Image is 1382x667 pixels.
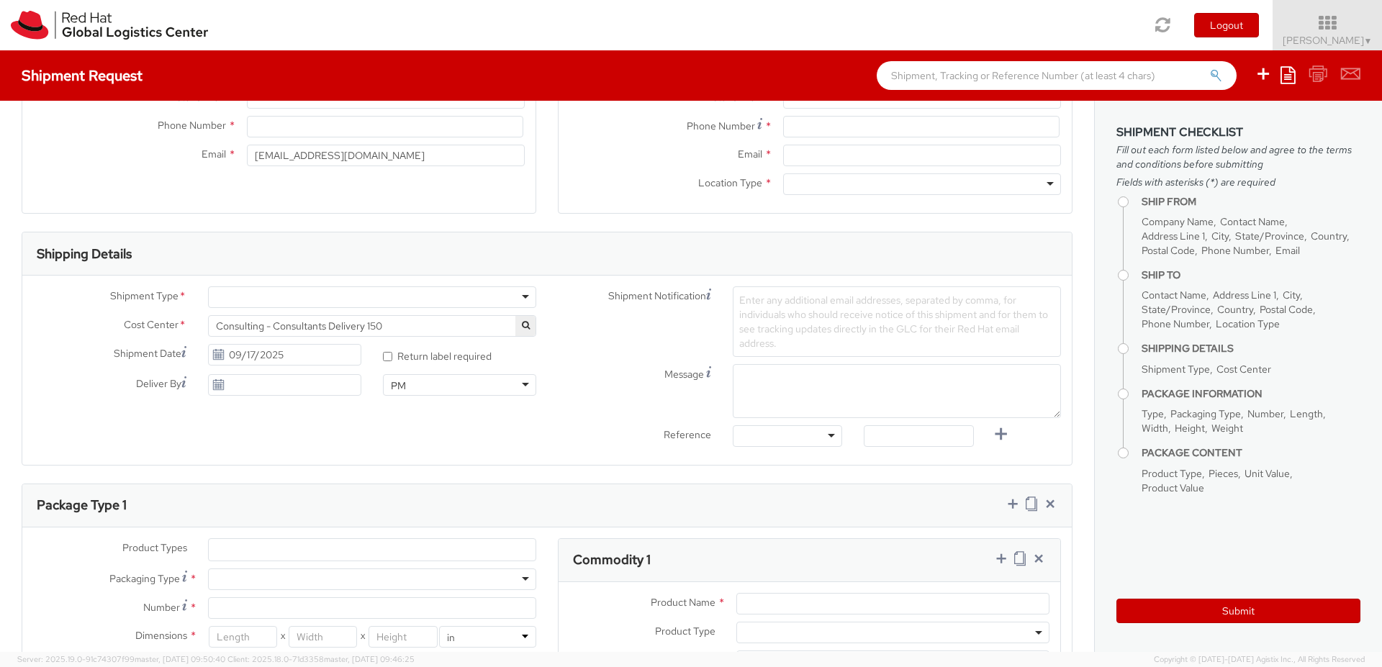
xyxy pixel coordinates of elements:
[1142,230,1205,242] span: Address Line 1
[1364,35,1373,47] span: ▼
[664,428,711,441] span: Reference
[1209,467,1238,480] span: Pieces
[1217,303,1253,316] span: Country
[369,626,437,648] input: Height
[216,319,528,332] span: Consulting - Consultants Delivery 150
[324,654,415,664] span: master, [DATE] 09:46:25
[651,596,715,609] span: Product Name
[1142,303,1211,316] span: State/Province
[1175,422,1205,435] span: Height
[208,315,536,337] span: Consulting - Consultants Delivery 150
[143,601,180,614] span: Number
[1142,448,1360,458] h4: Package Content
[1213,289,1276,301] span: Address Line 1
[1116,175,1360,189] span: Fields with asterisks (*) are required
[1142,467,1202,480] span: Product Type
[1260,303,1313,316] span: Postal Code
[1142,196,1360,207] h4: Ship From
[357,626,369,648] span: X
[1216,363,1271,376] span: Cost Center
[37,247,132,261] h3: Shipping Details
[202,148,226,160] span: Email
[17,654,225,664] span: Server: 2025.19.0-91c74307f99
[1142,215,1214,228] span: Company Name
[1142,481,1204,494] span: Product Value
[391,378,406,393] div: PM
[383,347,494,363] label: Return label required
[37,498,127,512] h3: Package Type 1
[109,572,180,585] span: Packaging Type
[1154,654,1365,666] span: Copyright © [DATE]-[DATE] Agistix Inc., All Rights Reserved
[1142,422,1168,435] span: Width
[1170,407,1241,420] span: Packaging Type
[289,626,357,648] input: Width
[1142,244,1195,257] span: Postal Code
[738,148,762,160] span: Email
[573,553,651,567] h3: Commodity 1
[1116,126,1360,139] h3: Shipment Checklist
[1142,407,1164,420] span: Type
[1116,142,1360,171] span: Fill out each form listed below and agree to the terms and conditions before submitting
[383,352,392,361] input: Return label required
[1142,343,1360,354] h4: Shipping Details
[1247,407,1283,420] span: Number
[1275,244,1300,257] span: Email
[124,317,179,334] span: Cost Center
[135,629,187,642] span: Dimensions
[1216,317,1280,330] span: Location Type
[608,289,706,304] span: Shipment Notification
[1245,467,1290,480] span: Unit Value
[1211,422,1243,435] span: Weight
[1211,230,1229,242] span: City
[22,68,143,83] h4: Shipment Request
[1220,215,1285,228] span: Contact Name
[114,346,181,361] span: Shipment Date
[1142,317,1209,330] span: Phone Number
[110,289,179,305] span: Shipment Type
[1290,407,1323,420] span: Length
[1201,244,1269,257] span: Phone Number
[11,11,208,40] img: rh-logistics-00dfa346123c4ec078e1.svg
[1142,289,1206,301] span: Contact Name
[1311,230,1347,242] span: Country
[1235,230,1304,242] span: State/Province
[227,654,415,664] span: Client: 2025.18.0-71d3358
[158,119,226,132] span: Phone Number
[1142,389,1360,399] h4: Package Information
[1283,289,1300,301] span: City
[664,368,704,381] span: Message
[1116,599,1360,623] button: Submit
[277,626,289,648] span: X
[1142,270,1360,281] h4: Ship To
[739,294,1048,350] span: Enter any additional email addresses, separated by comma, for individuals who should receive noti...
[687,119,755,132] span: Phone Number
[698,176,762,189] span: Location Type
[122,541,187,554] span: Product Types
[136,376,181,391] span: Deliver By
[135,654,225,664] span: master, [DATE] 09:50:40
[1194,13,1259,37] button: Logout
[209,626,277,648] input: Length
[1283,34,1373,47] span: [PERSON_NAME]
[655,625,715,637] span: Product Type
[1142,363,1210,376] span: Shipment Type
[877,61,1237,90] input: Shipment, Tracking or Reference Number (at least 4 chars)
